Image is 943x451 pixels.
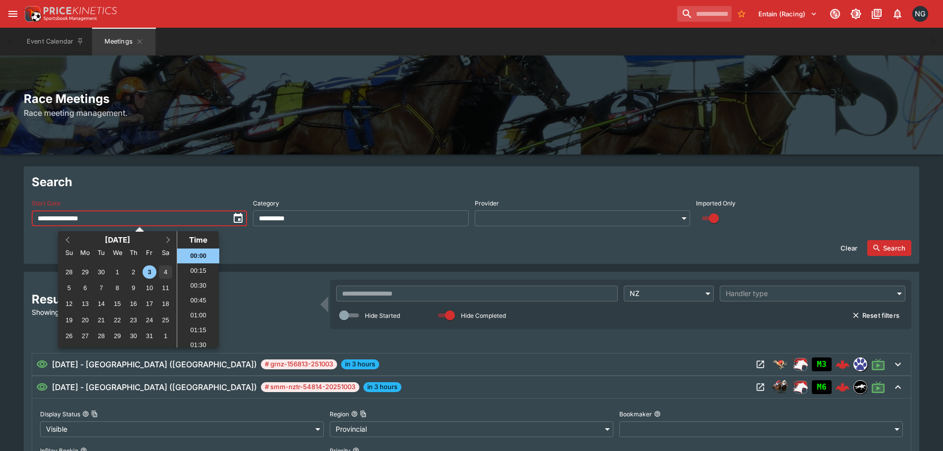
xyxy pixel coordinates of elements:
button: Connected to PK [826,5,844,23]
img: PriceKinetics Logo [22,4,42,24]
div: Choose Thursday, October 23rd, 2025 [127,313,140,327]
div: Nick Goss [912,6,928,22]
button: Documentation [868,5,886,23]
p: Start Date [32,199,60,207]
div: Choose Monday, October 6th, 2025 [79,281,92,295]
button: No Bookmarks [734,6,749,22]
button: open drawer [4,5,22,23]
button: Meetings [92,28,155,55]
p: Region [330,410,349,418]
div: Visible [40,421,324,437]
div: Choose Tuesday, October 7th, 2025 [95,281,108,295]
button: Open Meeting [752,379,768,395]
div: Choose Thursday, October 30th, 2025 [127,329,140,343]
div: Choose Wednesday, October 8th, 2025 [110,281,124,295]
div: Choose Saturday, October 25th, 2025 [159,313,172,327]
div: Choose Sunday, October 26th, 2025 [62,329,76,343]
button: Notifications [889,5,906,23]
div: Month October, 2025 [61,264,173,344]
div: Tuesday [95,246,108,259]
span: # smm-nztr-54814-20251003 [261,382,359,392]
img: logo-cerberus--red.svg [836,380,849,394]
h6: [DATE] - [GEOGRAPHIC_DATA] ([GEOGRAPHIC_DATA]) [52,381,257,393]
div: Choose Tuesday, October 28th, 2025 [95,329,108,343]
div: Choose Tuesday, September 30th, 2025 [95,265,108,279]
div: Choose Saturday, October 18th, 2025 [159,297,172,310]
div: Choose Friday, October 24th, 2025 [143,313,156,327]
div: NZ [624,286,714,301]
li: 01:30 [177,338,219,352]
button: Open Meeting [752,356,768,372]
ul: Time [177,249,219,348]
div: Choose Monday, October 20th, 2025 [79,313,92,327]
p: Display Status [40,410,80,418]
div: Choose Thursday, October 9th, 2025 [127,281,140,295]
p: Hide Started [365,311,400,320]
div: Choose Wednesday, October 22nd, 2025 [110,313,124,327]
div: Provincial [330,421,613,437]
div: Choose Friday, October 17th, 2025 [143,297,156,310]
div: Choose Saturday, November 1st, 2025 [159,329,172,343]
div: nztr [853,380,867,394]
div: Choose Monday, October 13th, 2025 [79,297,92,310]
li: 01:00 [177,308,219,323]
div: Choose Wednesday, October 29th, 2025 [110,329,124,343]
div: Wednesday [110,246,124,259]
img: nztr.png [854,381,867,394]
button: Toggle light/dark mode [847,5,865,23]
button: toggle date time picker [229,209,247,227]
svg: Visible [36,358,48,370]
div: Monday [79,246,92,259]
div: Choose Wednesday, October 15th, 2025 [110,297,124,310]
div: Choose Sunday, October 5th, 2025 [62,281,76,295]
div: ParallelRacing Handler [792,356,808,372]
div: greyhound_racing [772,356,788,372]
button: RegionCopy To Clipboard [351,410,358,417]
div: Choose Monday, October 27th, 2025 [79,329,92,343]
input: search [677,6,732,22]
button: Nick Goss [909,3,931,25]
button: Copy To Clipboard [360,410,367,417]
li: 00:30 [177,278,219,293]
p: Provider [475,199,499,207]
div: Choose Friday, October 3rd, 2025 [143,265,156,279]
div: Choose Sunday, September 28th, 2025 [62,265,76,279]
img: racing.png [792,356,808,372]
button: Copy To Clipboard [91,410,98,417]
img: Sportsbook Management [44,16,97,21]
p: Showing 6 of 103 results [32,307,314,317]
div: Choose Tuesday, October 21st, 2025 [95,313,108,327]
span: # grnz-156813-251003 [261,359,337,369]
div: Friday [143,246,156,259]
div: Thursday [127,246,140,259]
div: Handler type [726,289,890,299]
div: Imported to Jetbet as UNCONFIRMED [812,357,832,371]
svg: Visible [36,381,48,393]
svg: Live [871,357,885,371]
img: greyhound_racing.png [772,356,788,372]
img: logo-cerberus--red.svg [836,357,849,371]
div: horse_racing [772,379,788,395]
div: grnz [853,357,867,371]
div: Choose Sunday, October 12th, 2025 [62,297,76,310]
div: Choose Sunday, October 19th, 2025 [62,313,76,327]
div: Choose Wednesday, October 1st, 2025 [110,265,124,279]
div: Choose Saturday, October 4th, 2025 [159,265,172,279]
p: Category [253,199,279,207]
button: Search [867,240,911,256]
img: PriceKinetics [44,7,117,14]
li: 00:15 [177,263,219,278]
img: racing.png [792,379,808,395]
h2: [DATE] [58,235,177,245]
button: Event Calendar [21,28,90,55]
button: Next Month [161,232,177,248]
li: 01:15 [177,323,219,338]
svg: Live [871,380,885,394]
button: Select Tenant [752,6,823,22]
button: Reset filters [846,307,905,323]
h2: Search [32,174,911,190]
div: Choose Tuesday, October 14th, 2025 [95,297,108,310]
h6: [DATE] - [GEOGRAPHIC_DATA] ([GEOGRAPHIC_DATA]) [52,358,257,370]
div: Choose Thursday, October 2nd, 2025 [127,265,140,279]
div: Choose Thursday, October 16th, 2025 [127,297,140,310]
